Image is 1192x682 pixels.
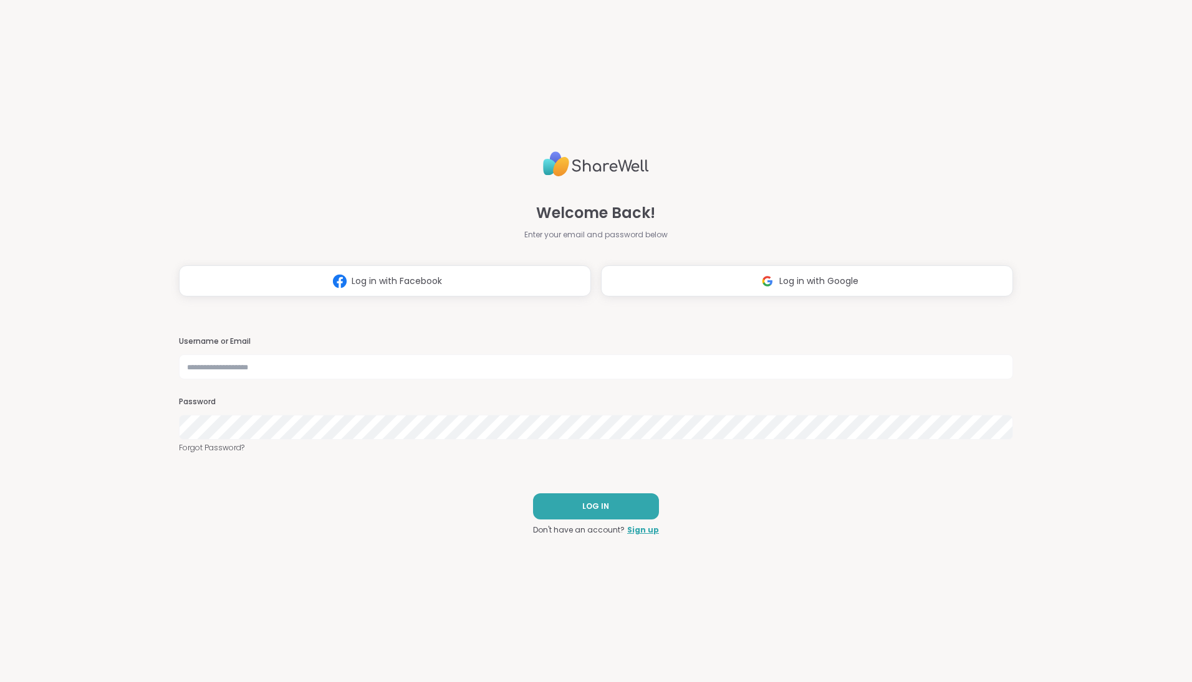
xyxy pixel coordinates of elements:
h3: Password [179,397,1013,407]
span: Log in with Facebook [352,275,442,288]
span: LOG IN [582,501,609,512]
a: Forgot Password? [179,442,1013,453]
img: ShareWell Logomark [328,270,352,293]
button: LOG IN [533,493,659,519]
h3: Username or Email [179,336,1013,347]
img: ShareWell Logomark [756,270,779,293]
span: Enter your email and password below [524,229,668,240]
button: Log in with Facebook [179,265,591,296]
a: Sign up [627,524,659,536]
button: Log in with Google [601,265,1013,296]
span: Log in with Google [779,275,858,288]
span: Welcome Back! [536,202,655,224]
span: Don't have an account? [533,524,625,536]
img: ShareWell Logo [543,146,649,182]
